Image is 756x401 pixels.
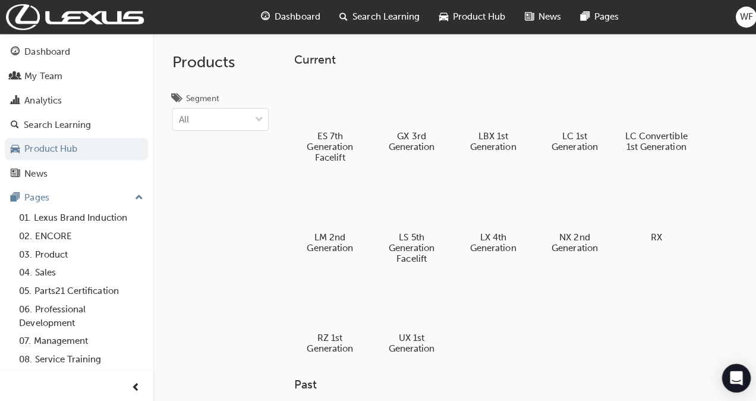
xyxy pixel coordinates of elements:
span: pages-icon [575,10,584,24]
h3: Past [291,374,737,388]
a: pages-iconPages [566,5,623,29]
span: car-icon [435,10,444,24]
h5: RX [619,230,682,240]
a: Search Learning [5,113,147,135]
a: ES 7th Generation Facelift [291,76,363,166]
span: guage-icon [11,46,20,57]
h5: LM 2nd Generation [296,230,358,251]
h5: UX 1st Generation [377,330,439,351]
a: car-iconProduct Hub [426,5,511,29]
a: GX 3rd Generation [372,76,443,155]
h3: Current [291,52,737,66]
span: tags-icon [171,93,179,104]
span: pages-icon [11,191,20,202]
a: LS 5th Generation Facelift [372,176,443,266]
a: 06. Professional Development [14,297,147,329]
a: News [5,161,147,183]
span: Dashboard [272,10,317,24]
span: guage-icon [259,10,267,24]
h5: LX 4th Generation [458,230,520,251]
span: news-icon [11,167,20,178]
h5: LBX 1st Generation [458,130,520,151]
div: Pages [24,189,49,203]
div: News [24,165,47,179]
h5: ES 7th Generation Facelift [296,130,358,162]
span: car-icon [11,143,20,153]
a: Analytics [5,89,147,111]
div: Dashboard [24,45,70,58]
span: up-icon [134,189,142,204]
a: 01. Lexus Brand Induction [14,207,147,225]
a: 03. Product [14,243,147,262]
img: Trak [6,4,143,30]
a: search-iconSearch Learning [327,5,426,29]
a: Dashboard [5,40,147,62]
button: DashboardMy TeamAnalyticsSearch LearningProduct HubNews [5,38,147,185]
a: NX 2nd Generation [534,176,605,255]
a: 02. ENCORE [14,225,147,243]
span: chart-icon [11,95,20,105]
a: My Team [5,65,147,87]
span: Product Hub [449,10,501,24]
span: news-icon [520,10,529,24]
div: Open Intercom Messenger [716,361,744,389]
h5: NX 2nd Generation [538,230,601,251]
a: 04. Sales [14,261,147,280]
span: prev-icon [131,377,140,392]
h5: LC Convertible 1st Generation [619,130,682,151]
div: Segment [184,92,218,104]
span: Pages [589,10,613,24]
h5: GX 3rd Generation [377,130,439,151]
div: Analytics [24,93,61,106]
button: Pages [5,185,147,207]
span: down-icon [253,111,261,127]
a: LBX 1st Generation [453,76,524,155]
a: 07. Management [14,329,147,347]
span: News [534,10,556,24]
a: 08. Service Training [14,347,147,366]
a: news-iconNews [511,5,566,29]
a: LX 4th Generation [453,176,524,255]
span: search-icon [11,119,19,130]
a: 09. Technical Training [14,365,147,384]
a: guage-iconDashboard [249,5,327,29]
h2: Products [171,52,266,71]
span: people-icon [11,71,20,82]
a: LC Convertible 1st Generation [615,76,686,155]
a: LC 1st Generation [534,76,605,155]
h5: LC 1st Generation [538,130,601,151]
a: Product Hub [5,137,147,159]
div: All [177,112,187,126]
span: search-icon [336,10,345,24]
span: WF [733,10,746,24]
button: WF [729,7,750,27]
a: LM 2nd Generation [291,176,363,255]
a: RZ 1st Generation [291,275,363,355]
a: 05. Parts21 Certification [14,280,147,298]
a: UX 1st Generation [372,275,443,355]
div: Search Learning [24,117,90,131]
h5: LS 5th Generation Facelift [377,230,439,262]
div: My Team [24,69,62,83]
a: RX [615,176,686,245]
h5: RZ 1st Generation [296,330,358,351]
span: Search Learning [349,10,416,24]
